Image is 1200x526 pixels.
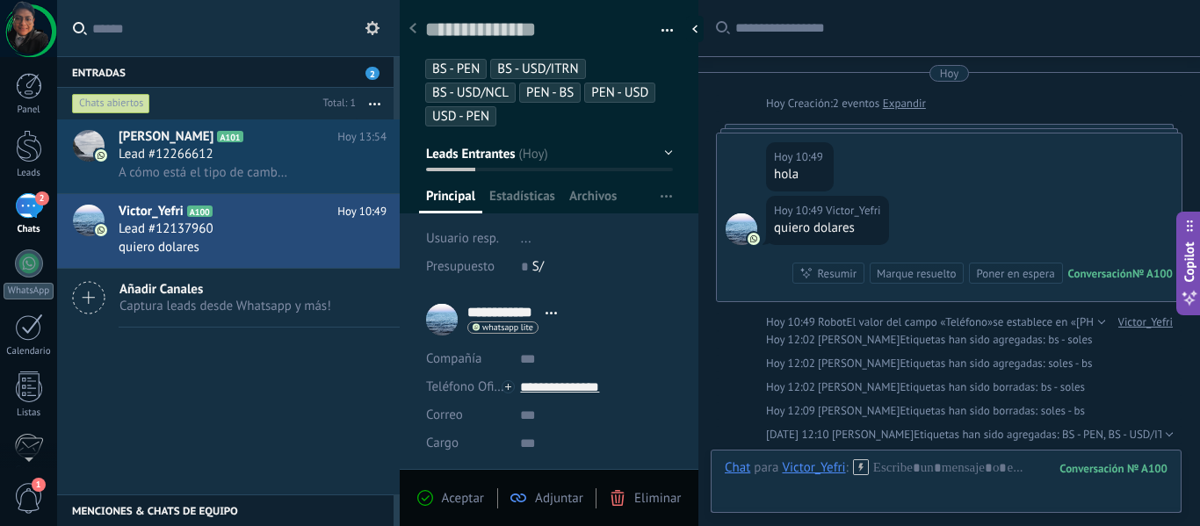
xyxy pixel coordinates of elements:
[766,313,818,331] div: Hoy 10:49
[4,407,54,419] div: Listas
[766,95,788,112] div: Hoy
[187,205,213,217] span: A100
[432,61,480,77] span: BS - PEN
[426,378,517,395] span: Teléfono Oficina
[119,146,213,163] span: Lead #12266612
[95,149,107,162] img: icon
[337,203,387,220] span: Hoy 10:49
[356,88,394,119] button: Más
[497,61,578,77] span: BS - USD/ITRN
[818,379,900,394] span: Victor Pacori
[832,427,914,442] span: Victor Pacori
[900,402,1085,420] span: Etiquetas han sido borradas: soles - bs
[1132,266,1173,281] div: № A100
[766,95,926,112] div: Creación:
[1068,266,1132,281] div: Conversación
[535,490,583,507] span: Adjuntar
[1059,461,1167,476] div: 100
[526,84,574,101] span: PEN - BS
[119,239,199,256] span: quiero dolares
[426,345,507,373] div: Compañía
[426,429,507,458] div: Cargo
[442,490,484,507] span: Aceptar
[766,378,818,396] div: Hoy 12:02
[532,258,544,275] span: S/
[35,191,49,205] span: 2
[993,313,1173,331] span: se establece en «[PHONE_NUMBER]»
[119,220,213,238] span: Lead #12137960
[748,233,760,245] img: com.amocrm.amocrmwa.svg
[900,331,1092,349] span: Etiquetas han sido agregadas: bs - soles
[426,401,463,429] button: Correo
[900,378,1085,396] span: Etiquetas han sido borradas: bs - soles
[426,225,508,253] div: Usuario resp.
[900,355,1092,372] span: Etiquetas han sido agregadas: soles - bs
[426,258,495,275] span: Presupuesto
[119,298,331,314] span: Captura leads desde Whatsapp y más!
[726,213,757,245] span: Victor_Yefri
[847,313,994,331] span: El valor del campo «Teléfono»
[4,346,54,357] div: Calendario
[57,56,394,88] div: Entradas
[432,108,489,125] span: USD - PEN
[818,403,900,418] span: Victor Pacori
[57,194,400,268] a: avatariconVictor_YefriA100Hoy 10:49Lead #12137960quiero dolares
[4,283,54,299] div: WhatsApp
[818,314,846,329] span: Robot
[569,188,617,213] span: Archivos
[426,188,475,213] span: Principal
[774,166,826,184] div: hola
[877,265,956,282] div: Marque resuelto
[782,459,845,475] div: Victor_Yefri
[426,436,459,450] span: Cargo
[591,84,648,101] span: PEN - USD
[426,253,508,281] div: Presupuesto
[432,84,509,101] span: BS - USD/NCL
[1181,241,1198,282] span: Copilot
[365,67,380,80] span: 2
[482,323,533,332] span: whatsapp lite
[4,104,54,116] div: Panel
[316,95,356,112] div: Total: 1
[4,224,54,235] div: Chats
[426,373,507,401] button: Teléfono Oficina
[119,203,184,220] span: Victor_Yefri
[774,148,826,166] div: Hoy 10:49
[426,407,463,423] span: Correo
[766,355,818,372] div: Hoy 12:02
[883,95,926,112] a: Expandir
[489,188,555,213] span: Estadísticas
[119,281,331,298] span: Añadir Canales
[32,478,46,492] span: 1
[521,230,531,247] span: ...
[766,331,818,349] div: Hoy 12:02
[766,402,818,420] div: Hoy 12:09
[634,490,681,507] span: Eliminar
[57,494,394,526] div: Menciones & Chats de equipo
[217,131,242,142] span: A101
[119,164,290,181] span: A cómo está el tipo de cambio [DATE]?
[774,202,826,220] div: Hoy 10:49
[337,128,387,146] span: Hoy 13:54
[4,168,54,179] div: Leads
[818,356,900,371] span: Victor Pacori
[817,265,857,282] div: Resumir
[686,16,704,42] div: Ocultar
[1118,313,1174,331] a: Victor_Yefri
[826,202,881,220] span: Victor_Yefri
[426,230,499,247] span: Usuario resp.
[95,224,107,236] img: icon
[833,95,879,112] span: 2 eventos
[976,265,1054,282] div: Poner en espera
[766,426,832,443] div: [DATE] 12:10
[940,65,959,82] div: Hoy
[754,459,778,477] span: para
[846,459,849,477] span: :
[818,332,900,347] span: Victor Pacori
[72,93,150,114] div: Chats abiertos
[57,119,400,193] a: avataricon[PERSON_NAME]A101Hoy 13:54Lead #12266612A cómo está el tipo de cambio [DATE]?
[774,220,881,237] div: quiero dolares
[119,128,213,146] span: [PERSON_NAME]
